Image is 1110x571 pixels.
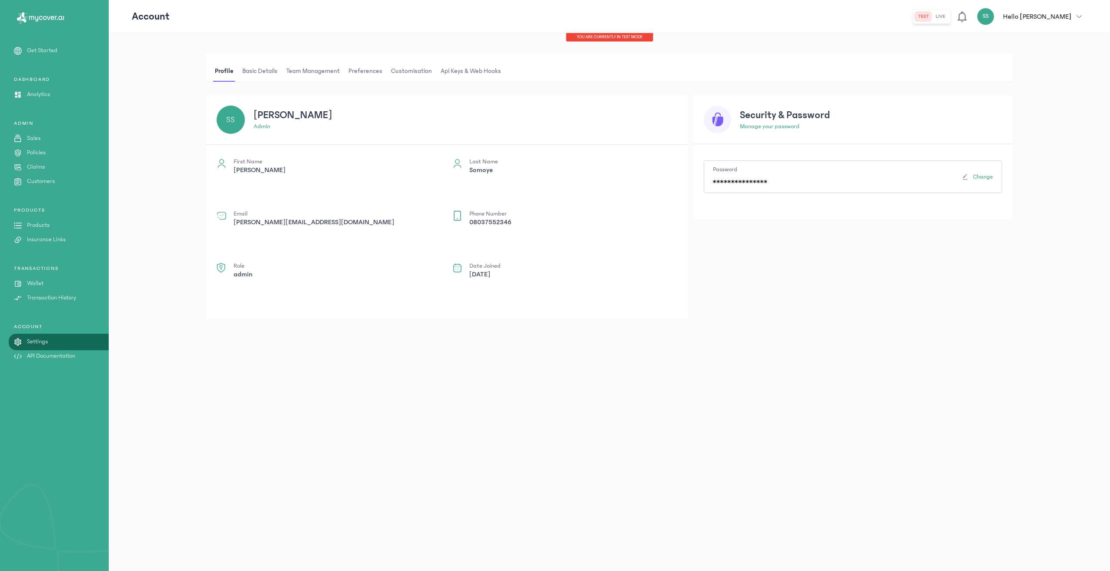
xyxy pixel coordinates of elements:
[27,235,66,244] p: Insurance Links
[973,173,993,181] span: Change
[740,108,1002,122] h3: Security & Password
[27,221,50,230] p: Products
[234,217,394,227] p: [PERSON_NAME][EMAIL_ADDRESS][DOMAIN_NAME]
[469,217,512,227] p: 08037552346
[389,61,434,82] span: Customisation
[27,352,75,361] p: API Documentation
[932,11,949,22] button: live
[254,108,678,122] h3: [PERSON_NAME]
[439,61,503,82] span: Api Keys & Web hooks
[27,177,55,186] p: Customers
[27,279,43,288] p: Wallet
[27,293,76,302] p: Transaction History
[213,61,241,82] button: Profile
[27,134,40,143] p: Sales
[132,10,170,23] p: Account
[962,173,993,181] button: Change
[347,61,384,82] span: Preferences
[469,263,501,269] p: Date Joined
[389,61,439,82] button: Customisation
[439,61,508,82] button: Api Keys & Web hooks
[234,269,252,279] p: admin
[27,46,57,55] p: Get Started
[347,61,389,82] button: Preferences
[713,166,737,173] label: Password
[241,61,279,82] span: Basic details
[469,211,512,217] p: Phone Number
[469,159,498,165] p: Last Name
[977,8,994,25] div: SS
[469,165,498,175] p: Somoye
[27,90,50,99] p: Analytics
[977,8,1087,25] button: SSHello [PERSON_NAME]
[740,122,1002,131] p: Manage your password
[213,61,235,82] span: Profile
[1003,11,1071,22] p: Hello [PERSON_NAME]
[284,61,347,82] button: Team Management
[234,211,394,217] p: Email
[234,165,285,175] p: [PERSON_NAME]
[469,269,501,279] p: [DATE]
[234,263,252,269] p: Role
[27,337,48,346] p: Settings
[27,148,46,157] p: Policies
[241,61,284,82] button: Basic details
[234,159,285,165] p: First Name
[254,122,678,131] p: admin
[217,106,245,134] div: SS
[284,61,341,82] span: Team Management
[915,11,932,22] button: test
[27,163,45,172] p: Claims
[566,33,653,42] div: You are currently in TEST MODE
